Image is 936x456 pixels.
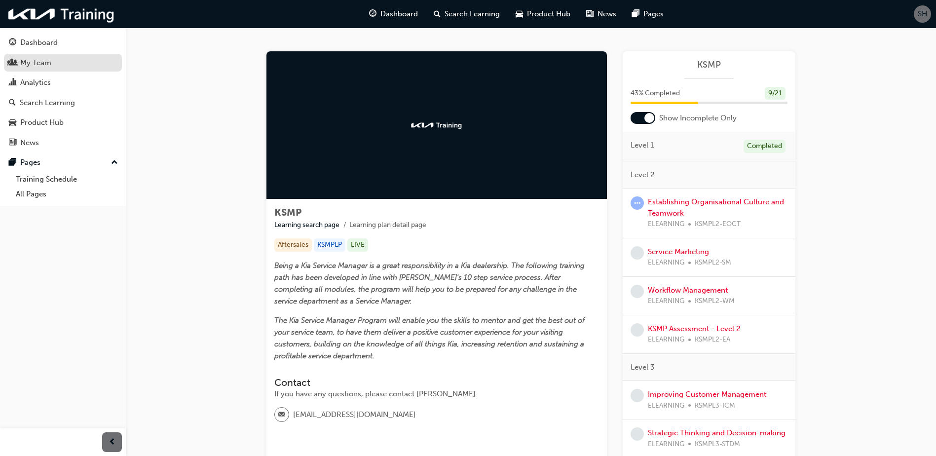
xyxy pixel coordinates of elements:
span: The Kia Service Manager Program will enable you the skills to mentor and get the best out of your... [274,316,587,360]
span: Level 1 [631,140,654,151]
span: KSMPL3-STDM [695,439,740,450]
a: Training Schedule [12,172,122,187]
span: Dashboard [380,8,418,20]
div: Product Hub [20,117,64,128]
span: [EMAIL_ADDRESS][DOMAIN_NAME] [293,409,416,420]
span: search-icon [9,99,16,108]
a: news-iconNews [578,4,624,24]
button: SH [914,5,931,23]
a: Establishing Organisational Culture and Teamwork [648,197,784,218]
span: ELEARNING [648,219,684,230]
span: email-icon [278,409,285,421]
img: kia-training [410,120,464,130]
img: kia-training [5,4,118,24]
span: guage-icon [9,38,16,47]
a: Workflow Management [648,286,728,295]
span: car-icon [516,8,523,20]
span: learningRecordVerb_NONE-icon [631,285,644,298]
span: ELEARNING [648,400,684,412]
span: Search Learning [445,8,500,20]
span: Pages [643,8,664,20]
a: car-iconProduct Hub [508,4,578,24]
div: If you have any questions, please contact [PERSON_NAME]. [274,388,599,400]
span: Being a Kia Service Manager is a great responsibility in a Kia dealership. The following training... [274,261,587,305]
div: Analytics [20,77,51,88]
a: Dashboard [4,34,122,52]
li: Learning plan detail page [349,220,426,231]
span: ELEARNING [648,334,684,345]
div: My Team [20,57,51,69]
div: Pages [20,157,40,168]
div: Completed [744,140,786,153]
span: car-icon [9,118,16,127]
button: Pages [4,153,122,172]
span: news-icon [586,8,594,20]
span: News [598,8,616,20]
span: 43 % Completed [631,88,680,99]
a: KSMP Assessment - Level 2 [648,324,741,333]
span: learningRecordVerb_NONE-icon [631,427,644,441]
a: pages-iconPages [624,4,672,24]
span: learningRecordVerb_NONE-icon [631,246,644,260]
a: KSMP [631,59,787,71]
span: KSMPL2-EA [695,334,730,345]
span: KSMPL3-ICM [695,400,735,412]
div: 9 / 21 [765,87,786,100]
a: Strategic Thinking and Decision-making [648,428,786,437]
a: News [4,134,122,152]
a: My Team [4,54,122,72]
span: up-icon [111,156,118,169]
a: guage-iconDashboard [361,4,426,24]
span: chart-icon [9,78,16,87]
div: Search Learning [20,97,75,109]
button: DashboardMy TeamAnalyticsSearch LearningProduct HubNews [4,32,122,153]
span: news-icon [9,139,16,148]
a: Learning search page [274,221,339,229]
a: All Pages [12,187,122,202]
span: ELEARNING [648,257,684,268]
a: Service Marketing [648,247,709,256]
div: Dashboard [20,37,58,48]
h3: Contact [274,377,599,388]
span: people-icon [9,59,16,68]
span: Level 3 [631,362,655,373]
a: Improving Customer Management [648,390,766,399]
span: learningRecordVerb_ATTEMPT-icon [631,196,644,210]
span: guage-icon [369,8,376,20]
a: Search Learning [4,94,122,112]
span: Show Incomplete Only [659,113,737,124]
span: search-icon [434,8,441,20]
div: News [20,137,39,149]
a: Product Hub [4,114,122,132]
span: ELEARNING [648,296,684,307]
span: pages-icon [9,158,16,167]
span: ELEARNING [648,439,684,450]
span: KSMPL2-SM [695,257,731,268]
span: KSMP [274,207,301,218]
span: KSMPL2-EOCT [695,219,741,230]
a: Analytics [4,74,122,92]
span: Product Hub [527,8,570,20]
span: SH [918,8,927,20]
div: LIVE [347,238,368,252]
span: prev-icon [109,436,116,449]
div: Aftersales [274,238,312,252]
div: KSMPLP [314,238,345,252]
span: learningRecordVerb_NONE-icon [631,389,644,402]
span: learningRecordVerb_NONE-icon [631,323,644,337]
span: KSMPL2-WM [695,296,735,307]
a: search-iconSearch Learning [426,4,508,24]
span: Level 2 [631,169,655,181]
span: pages-icon [632,8,639,20]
